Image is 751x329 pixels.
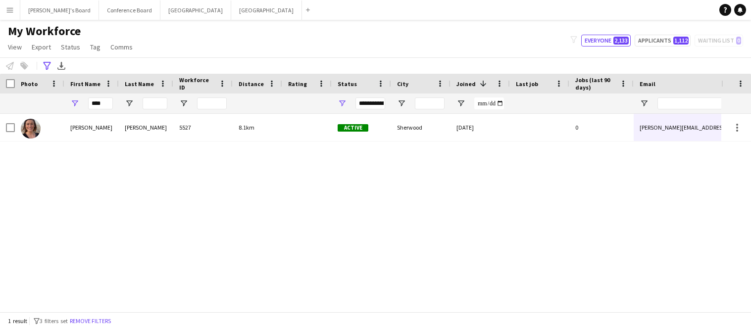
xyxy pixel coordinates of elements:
[57,41,84,53] a: Status
[239,124,254,131] span: 8.1km
[581,35,631,47] button: Everyone2,133
[106,41,137,53] a: Comms
[456,99,465,108] button: Open Filter Menu
[516,80,538,88] span: Last job
[88,97,113,109] input: First Name Filter Input
[397,80,408,88] span: City
[86,41,104,53] a: Tag
[239,80,264,88] span: Distance
[179,76,215,91] span: Workforce ID
[64,114,119,141] div: [PERSON_NAME]
[90,43,100,51] span: Tag
[231,0,302,20] button: [GEOGRAPHIC_DATA]
[456,80,476,88] span: Joined
[70,99,79,108] button: Open Filter Menu
[397,99,406,108] button: Open Filter Menu
[41,60,53,72] app-action-btn: Advanced filters
[21,80,38,88] span: Photo
[68,316,113,327] button: Remove filters
[4,41,26,53] a: View
[125,99,134,108] button: Open Filter Menu
[179,99,188,108] button: Open Filter Menu
[197,97,227,109] input: Workforce ID Filter Input
[61,43,80,51] span: Status
[8,43,22,51] span: View
[415,97,445,109] input: City Filter Input
[21,119,41,139] img: Lisa Russell
[160,0,231,20] button: [GEOGRAPHIC_DATA]
[613,37,629,45] span: 2,133
[125,80,154,88] span: Last Name
[173,114,233,141] div: 5527
[474,97,504,109] input: Joined Filter Input
[119,114,173,141] div: [PERSON_NAME]
[451,114,510,141] div: [DATE]
[40,317,68,325] span: 3 filters set
[640,99,649,108] button: Open Filter Menu
[391,114,451,141] div: Sherwood
[569,114,634,141] div: 0
[20,0,99,20] button: [PERSON_NAME]'s Board
[110,43,133,51] span: Comms
[99,0,160,20] button: Conference Board
[575,76,616,91] span: Jobs (last 90 days)
[32,43,51,51] span: Export
[8,24,81,39] span: My Workforce
[673,37,689,45] span: 1,112
[143,97,167,109] input: Last Name Filter Input
[288,80,307,88] span: Rating
[70,80,100,88] span: First Name
[338,124,368,132] span: Active
[338,99,347,108] button: Open Filter Menu
[55,60,67,72] app-action-btn: Export XLSX
[640,80,655,88] span: Email
[635,35,691,47] button: Applicants1,112
[338,80,357,88] span: Status
[28,41,55,53] a: Export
